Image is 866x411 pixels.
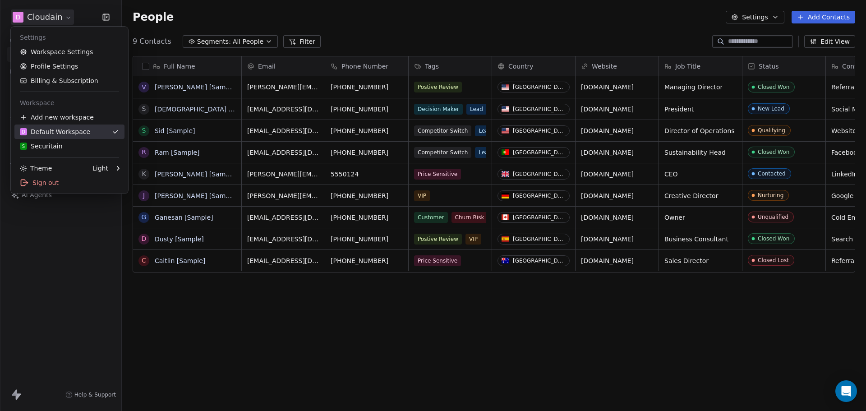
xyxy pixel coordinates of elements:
[20,142,63,151] div: Securitain
[20,164,52,173] div: Theme
[14,96,124,110] div: Workspace
[14,59,124,74] a: Profile Settings
[14,110,124,125] div: Add new workspace
[14,30,124,45] div: Settings
[92,164,108,173] div: Light
[22,143,25,150] span: S
[22,129,25,135] span: D
[14,175,124,190] div: Sign out
[14,45,124,59] a: Workspace Settings
[20,127,90,136] div: Default Workspace
[14,74,124,88] a: Billing & Subscription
